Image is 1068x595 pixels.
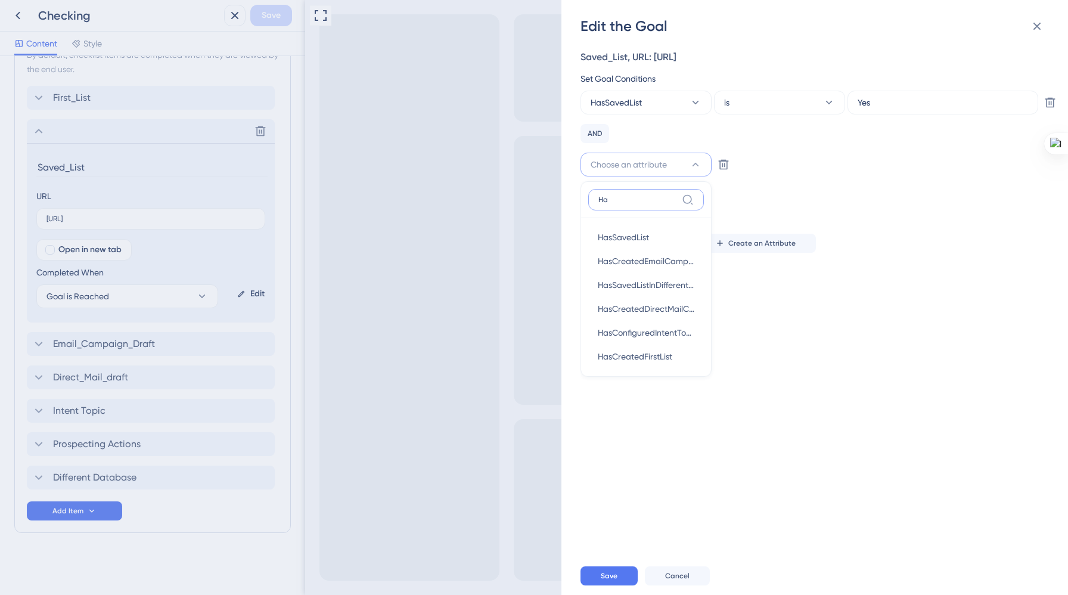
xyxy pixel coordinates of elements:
[598,230,649,244] span: HasSavedList
[591,95,642,110] span: HasSavedList
[665,571,690,581] span: Cancel
[598,254,694,268] span: HasCreatedEmailCampaign
[591,157,667,172] span: Choose an attribute
[689,519,741,531] div: Get Started
[679,515,751,535] div: Open Get Started checklist, remaining modules: 6
[695,234,816,253] button: Create an Attribute
[601,571,617,581] span: Save
[588,321,704,345] button: HasConfiguredIntentTopics
[598,326,694,340] span: HasConfiguredIntentTopics
[580,91,712,114] button: HasSavedList
[588,345,704,368] button: HasCreatedFirstList
[598,195,677,204] input: Search...
[858,96,1028,109] input: Type the value...
[645,566,710,585] button: Cancel
[598,302,694,316] span: HasCreatedDirectMailCampaign
[580,124,609,143] div: AND
[714,91,845,114] button: is
[588,225,704,249] button: HasSavedList
[724,95,729,110] span: is
[580,153,712,176] button: Choose an attribute
[728,238,796,248] span: Create an Attribute
[588,273,704,297] button: HasSavedListInDifferentDatabase
[580,17,1051,36] div: Edit the Goal
[588,249,704,273] button: HasCreatedEmailCampaign
[580,566,638,585] button: Save
[588,297,704,321] button: HasCreatedDirectMailCampaign
[740,512,751,523] div: 6
[580,186,1042,200] div: Property Condition
[598,278,694,292] span: HasSavedListInDifferentDatabase
[701,494,741,503] span: Live Preview
[598,349,672,364] span: HasCreatedFirstList
[580,72,1042,86] div: Set Goal Conditions
[580,50,1042,64] div: Saved_List, URL: [URL]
